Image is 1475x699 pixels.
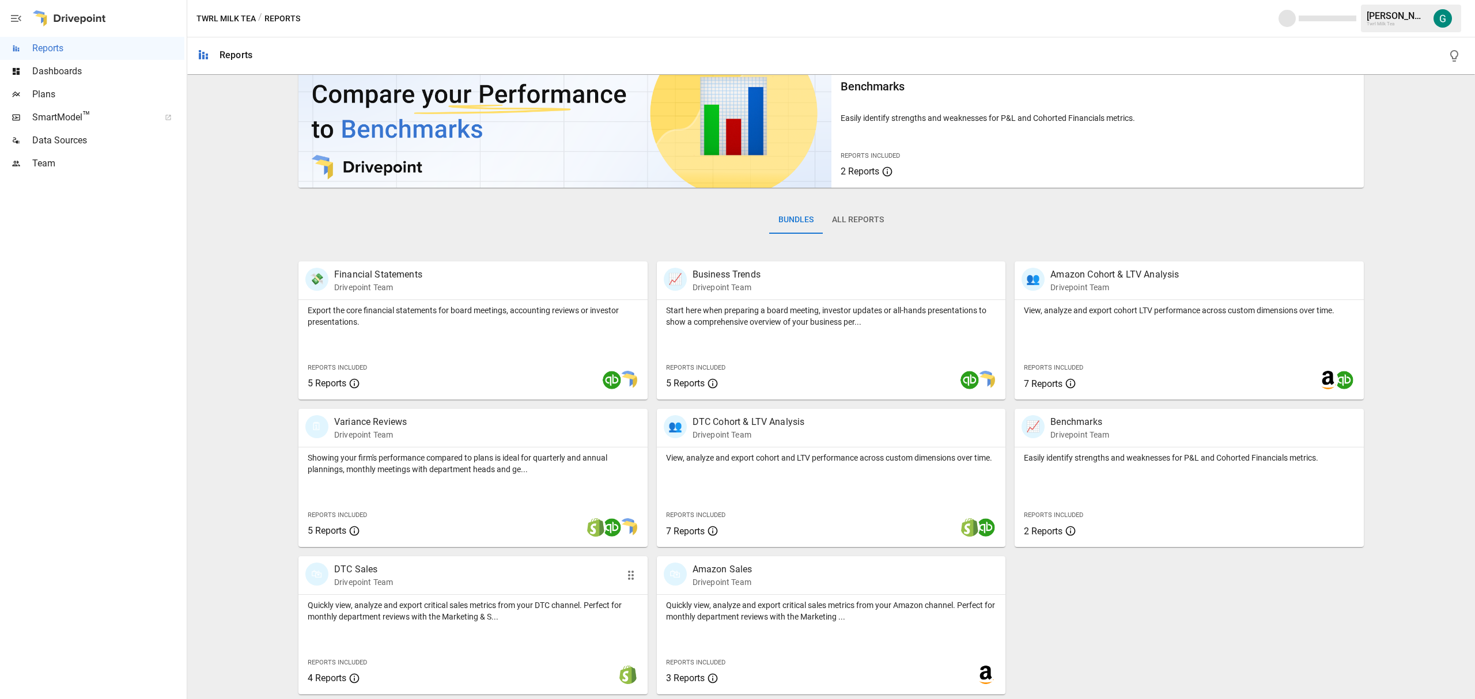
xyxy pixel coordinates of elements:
p: DTC Cohort & LTV Analysis [693,415,805,429]
p: Drivepoint Team [334,282,422,293]
p: Drivepoint Team [693,576,752,588]
img: quickbooks [1335,371,1353,389]
button: Twrl Milk Tea [196,12,256,26]
p: Drivepoint Team [693,282,761,293]
span: Reports Included [308,364,367,371]
div: / [258,12,262,26]
div: [PERSON_NAME] [1367,10,1427,21]
span: Reports Included [841,152,900,159]
span: 7 Reports [1024,378,1062,389]
p: Easily identify strengths and weaknesses for P&L and Cohorted Financials metrics. [841,112,1355,124]
p: Export the core financial statements for board meetings, accounting reviews or investor presentat... [308,305,638,328]
img: quickbooks [960,371,979,389]
p: DTC Sales [334,563,393,576]
span: 5 Reports [308,378,346,389]
img: shopify [587,518,605,537]
p: Drivepoint Team [1050,429,1109,440]
span: Plans [32,88,184,101]
p: Drivepoint Team [693,429,805,440]
span: Dashboards [32,64,184,78]
p: Amazon Cohort & LTV Analysis [1050,268,1179,282]
img: quickbooks [603,518,621,537]
p: View, analyze and export cohort LTV performance across custom dimensions over time. [1024,305,1355,316]
p: Financial Statements [334,268,422,282]
span: Data Sources [32,134,184,147]
span: 4 Reports [308,673,346,683]
div: 💸 [305,268,328,291]
img: video thumbnail [298,38,831,188]
img: amazon [1319,371,1337,389]
span: SmartModel [32,111,152,124]
div: 🛍 [664,563,687,586]
div: 👥 [664,415,687,438]
p: Easily identify strengths and weaknesses for P&L and Cohorted Financials metrics. [1024,452,1355,464]
p: Variance Reviews [334,415,407,429]
span: ™ [82,109,90,123]
p: Benchmarks [1050,415,1109,429]
div: 📈 [664,268,687,291]
span: 7 Reports [666,526,705,537]
button: Gordon Hagedorn [1427,2,1459,35]
p: Quickly view, analyze and export critical sales metrics from your Amazon channel. Perfect for mon... [666,599,997,622]
span: 5 Reports [308,525,346,536]
img: smart model [619,518,637,537]
span: Reports Included [1024,364,1083,371]
div: 🛍 [305,563,328,586]
img: amazon [977,666,995,684]
p: Amazon Sales [693,563,752,576]
span: Reports Included [308,511,367,519]
span: Reports [32,41,184,55]
div: 🗓 [305,415,328,438]
div: Twrl Milk Tea [1367,21,1427,26]
span: Team [32,157,184,170]
img: Gordon Hagedorn [1434,9,1452,28]
p: Drivepoint Team [334,576,393,588]
div: Reports [220,50,252,60]
div: 📈 [1022,415,1045,438]
button: Bundles [769,206,823,234]
span: 5 Reports [666,378,705,389]
p: View, analyze and export cohort and LTV performance across custom dimensions over time. [666,452,997,464]
p: Business Trends [693,268,761,282]
span: Reports Included [666,659,725,666]
p: Drivepoint Team [334,429,407,440]
span: 2 Reports [1024,526,1062,537]
p: Showing your firm's performance compared to plans is ideal for quarterly and annual plannings, mo... [308,452,638,475]
img: smart model [619,371,637,389]
span: Reports Included [666,511,725,519]
span: Reports Included [666,364,725,371]
img: shopify [619,666,637,684]
img: quickbooks [603,371,621,389]
img: quickbooks [977,518,995,537]
span: Reports Included [308,659,367,666]
img: shopify [960,518,979,537]
p: Quickly view, analyze and export critical sales metrics from your DTC channel. Perfect for monthl... [308,599,638,622]
button: All Reports [823,206,893,234]
div: 👥 [1022,268,1045,291]
p: Drivepoint Team [1050,282,1179,293]
h6: Benchmarks [841,77,1355,96]
p: Start here when preparing a board meeting, investor updates or all-hands presentations to show a ... [666,305,997,328]
span: Reports Included [1024,511,1083,519]
img: smart model [977,371,995,389]
span: 3 Reports [666,673,705,683]
span: 2 Reports [841,166,879,177]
